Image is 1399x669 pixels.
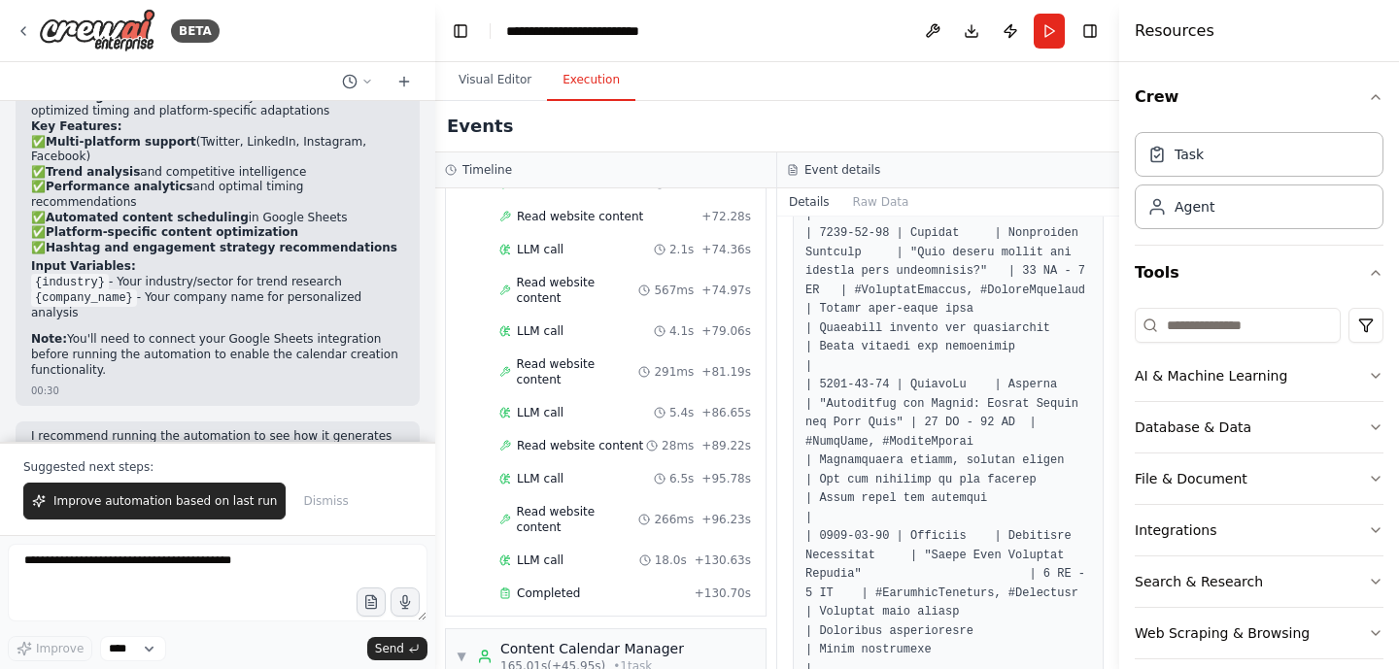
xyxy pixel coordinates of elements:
[517,356,639,387] span: Read website content
[31,89,404,119] li: - Creates a 30-day content calendar with optimized timing and platform-specific adaptations
[1076,17,1104,45] button: Hide right sidebar
[1135,572,1263,591] div: Search & Research
[654,283,694,298] span: 567ms
[53,493,277,509] span: Improve automation based on last run
[31,429,404,475] p: I recommend running the automation to see how it generates your social media strategy and content...
[654,512,694,527] span: 266ms
[669,405,694,420] span: 5.4s
[46,165,140,179] strong: Trend analysis
[447,113,513,140] h2: Events
[517,405,563,420] span: LLM call
[1135,70,1383,124] button: Crew
[701,405,751,420] span: + 86.65s
[447,17,474,45] button: Hide left sidebar
[375,641,404,656] span: Send
[1135,608,1383,658] button: Web Scraping & Browsing
[31,332,67,346] strong: Note:
[669,242,694,257] span: 2.1s
[517,209,643,224] span: Read website content
[31,290,404,321] li: - Your company name for personalized analysis
[517,275,639,306] span: Read website content
[654,364,694,380] span: 291ms
[31,119,121,133] strong: Key Features:
[1135,246,1383,300] button: Tools
[777,188,841,216] button: Details
[46,241,397,254] strong: Hashtag and engagement strategy recommendations
[500,639,684,658] div: Content Calendar Manager
[31,332,404,378] p: You'll need to connect your Google Sheets integration before running the automation to enable the...
[701,283,751,298] span: + 74.97s
[31,275,404,290] li: - Your industry/sector for trend research
[1175,197,1214,217] div: Agent
[701,438,751,453] span: + 89.22s
[357,587,386,617] button: Upload files
[171,19,220,43] div: BETA
[456,649,467,664] span: ▼
[31,274,109,291] code: {industry}
[517,504,639,535] span: Read website content
[1135,124,1383,245] div: Crew
[547,60,635,101] button: Execution
[1135,453,1383,504] button: File & Document
[517,323,563,339] span: LLM call
[443,60,547,101] button: Visual Editor
[701,209,751,224] span: + 72.28s
[701,471,751,486] span: + 95.78s
[1135,402,1383,452] button: Database & Data
[46,211,249,224] strong: Automated content scheduling
[841,188,921,216] button: Raw Data
[303,493,348,509] span: Dismiss
[23,459,412,475] p: Suggested next steps:
[31,384,59,398] div: 00:30
[46,180,193,193] strong: Performance analytics
[1135,623,1310,643] div: Web Scraping & Browsing
[669,323,694,339] span: 4.1s
[31,135,404,256] p: ✅ (Twitter, LinkedIn, Instagram, Facebook) ✅ and competitive intelligence ✅ and optimal timing re...
[1135,520,1216,540] div: Integrations
[36,641,84,656] span: Improve
[701,364,751,380] span: + 81.19s
[23,483,286,519] button: Improve automation based on last run
[517,242,563,257] span: LLM call
[701,512,751,527] span: + 96.23s
[39,9,155,52] img: Logo
[517,585,580,601] span: Completed
[655,552,687,568] span: 18.0s
[367,637,427,660] button: Send
[695,552,751,568] span: + 130.63s
[334,70,381,93] button: Switch to previous chat
[506,21,695,41] nav: breadcrumb
[695,585,751,601] span: + 130.70s
[293,483,358,519] button: Dismiss
[1135,19,1214,43] h4: Resources
[1135,351,1383,401] button: AI & Machine Learning
[1135,469,1247,488] div: File & Document
[701,242,751,257] span: + 74.36s
[517,471,563,486] span: LLM call
[701,323,751,339] span: + 79.06s
[517,438,643,453] span: Read website content
[1135,418,1251,437] div: Database & Data
[46,135,196,149] strong: Multi-platform support
[1135,505,1383,555] button: Integrations
[8,636,92,661] button: Improve
[391,587,420,617] button: Click to speak your automation idea
[1135,366,1287,385] div: AI & Machine Learning
[46,225,298,239] strong: Platform-specific content optimization
[1135,556,1383,607] button: Search & Research
[669,471,694,486] span: 6.5s
[462,162,512,178] h3: Timeline
[517,552,563,568] span: LLM call
[662,438,694,453] span: 28ms
[1175,145,1204,164] div: Task
[31,289,137,307] code: {company_name}
[804,162,880,178] h3: Event details
[31,89,148,103] strong: Scheduling Phase
[389,70,420,93] button: Start a new chat
[31,259,136,273] strong: Input Variables:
